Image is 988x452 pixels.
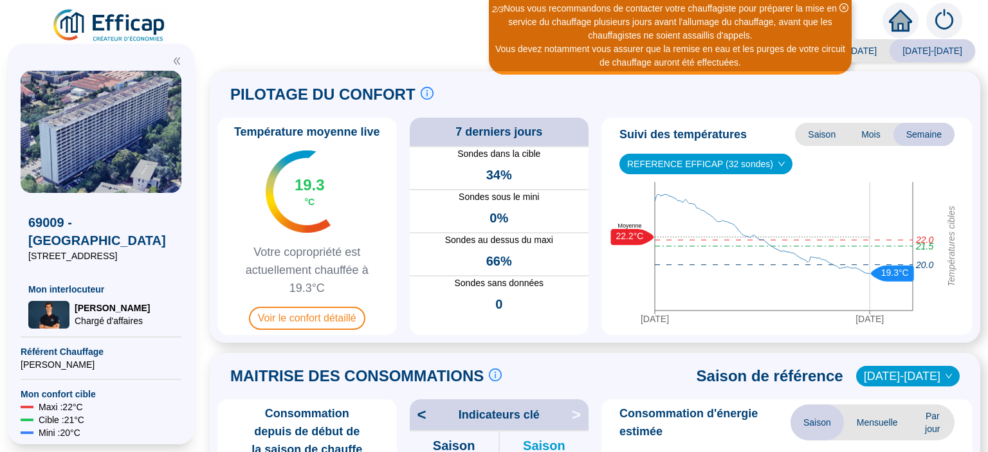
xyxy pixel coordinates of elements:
tspan: 20.0 [915,260,933,270]
text: 19.3°C [881,267,909,278]
span: Cible : 21 °C [39,413,84,426]
span: Voir le confort détaillé [249,307,365,330]
text: 22.2°C [616,231,644,241]
tspan: Températures cibles [946,206,956,287]
span: Semaine [893,123,955,146]
text: Moyenne [617,222,641,229]
span: Saison de référence [697,366,843,386]
span: 0% [489,209,508,227]
tspan: 22.0 [915,235,933,245]
span: Mois [848,123,893,146]
span: 0 [495,295,502,313]
span: Sondes dans la cible [410,147,589,161]
span: [DATE]-[DATE] [890,39,975,62]
img: alerts [926,3,962,39]
img: Chargé d'affaires [28,301,69,329]
span: info-circle [421,87,434,100]
span: REFERENCE EFFICAP (32 sondes) [627,154,785,174]
span: [PERSON_NAME] [75,302,150,314]
span: close-circle [839,3,848,12]
span: 19.3 [295,175,325,195]
div: Nous vous recommandons de contacter votre chauffagiste pour préparer la mise en service du chauff... [491,2,850,42]
span: [STREET_ADDRESS] [28,249,174,262]
span: 66% [486,252,512,270]
span: Mini : 20 °C [39,426,80,439]
span: Chargé d'affaires [75,314,150,327]
span: °C [304,195,315,208]
span: Référent Chauffage [21,345,181,358]
img: indicateur températures [266,150,331,233]
span: double-left [172,57,181,66]
i: 2 / 3 [492,5,504,14]
span: down [778,160,785,168]
span: info-circle [489,368,502,381]
span: > [572,404,589,425]
span: 34% [486,166,512,184]
span: PILOTAGE DU CONFORT [230,84,416,105]
span: Consommation d'énergie estimée [619,404,791,440]
tspan: [DATE] [855,314,884,324]
span: Indicateurs clé [459,406,540,424]
span: < [410,404,426,425]
span: Sondes sous le mini [410,190,589,204]
tspan: 21.5 [915,241,933,251]
span: 69009 - [GEOGRAPHIC_DATA] [28,213,174,249]
span: down [945,372,953,380]
span: Par jour [911,404,955,440]
span: Votre copropriété est actuellement chauffée à 19.3°C [223,243,392,297]
span: Saison [795,123,848,146]
span: [PERSON_NAME] [21,358,181,371]
div: Vous devez notamment vous assurer que la remise en eau et les purges de votre circuit de chauffag... [491,42,850,69]
span: Mon interlocuteur [28,283,174,296]
span: Maxi : 22 °C [39,401,83,413]
span: 7 derniers jours [455,123,542,141]
span: 2023-2024 [864,366,952,386]
span: Sondes sans données [410,276,589,290]
span: Suivi des températures [619,125,747,143]
span: home [889,9,912,32]
img: efficap energie logo [51,8,168,44]
span: Mensuelle [844,404,911,440]
span: Mon confort cible [21,388,181,401]
span: MAITRISE DES CONSOMMATIONS [230,366,484,386]
tspan: [DATE] [641,314,669,324]
span: Sondes au dessus du maxi [410,233,589,247]
span: Saison [791,404,844,440]
span: Température moyenne live [226,123,388,141]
